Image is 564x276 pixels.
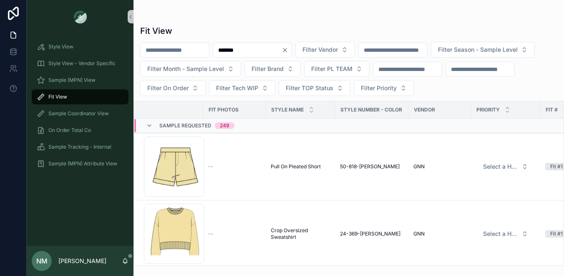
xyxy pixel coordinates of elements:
[413,230,466,237] a: GNN
[48,144,111,150] span: Sample Tracking - Internal
[48,110,109,117] span: Sample Coordinator View
[244,61,301,77] button: Select Button
[340,163,403,170] a: 50-818-[PERSON_NAME]
[431,42,535,58] button: Select Button
[48,43,73,50] span: Style View
[32,156,128,171] a: Sample (MPN) Attribute View
[58,257,106,265] p: [PERSON_NAME]
[413,230,425,237] span: GNN
[413,163,425,170] span: GNN
[546,106,558,113] span: Fit #
[340,106,402,113] span: Style Number - Color
[208,230,213,237] span: --
[476,159,535,174] button: Select Button
[340,230,400,237] span: 24-369-[PERSON_NAME]
[147,65,224,73] span: Filter Month - Sample Level
[32,56,128,71] a: Style View - Vendor Specific
[476,226,535,242] a: Select Button
[32,106,128,121] a: Sample Coordinator View
[140,80,206,96] button: Select Button
[271,227,330,241] a: Crop Oversized Sweatshirt
[32,139,128,154] a: Sample Tracking - Internal
[295,42,355,58] button: Select Button
[48,77,96,84] span: Sample (MPN) View
[340,163,400,170] span: 50-818-[PERSON_NAME]
[438,46,518,54] span: Filter Season - Sample Level
[208,163,213,170] span: --
[302,46,338,54] span: Filter Vendor
[271,163,330,170] a: Pull On Pleated Short
[147,84,189,92] span: Filter On Order
[483,162,518,171] span: Select a HP FIT LEVEL
[311,65,352,73] span: Filter PL TEAM
[361,84,397,92] span: Filter Priority
[483,230,518,238] span: Select a HP FIT LEVEL
[27,33,133,182] div: scrollable content
[209,106,239,113] span: Fit Photos
[36,256,48,266] span: NM
[271,106,304,113] span: STYLE NAME
[476,106,500,113] span: PRIORITY
[282,47,292,53] button: Clear
[159,122,211,129] span: Sample Requested
[279,80,350,96] button: Select Button
[48,94,67,100] span: Fit View
[32,73,128,88] a: Sample (MPN) View
[48,127,91,134] span: On Order Total Co
[252,65,284,73] span: Filter Brand
[216,84,258,92] span: Filter Tech WIP
[413,163,466,170] a: GNN
[354,80,414,96] button: Select Button
[73,10,87,23] img: App logo
[32,89,128,104] a: Fit View
[32,123,128,138] a: On Order Total Co
[220,122,229,129] div: 249
[414,106,435,113] span: Vendor
[140,25,172,37] h1: Fit View
[140,61,241,77] button: Select Button
[340,230,403,237] a: 24-369-[PERSON_NAME]
[32,39,128,54] a: Style View
[208,163,261,170] a: --
[48,160,117,167] span: Sample (MPN) Attribute View
[48,60,116,67] span: Style View - Vendor Specific
[304,61,370,77] button: Select Button
[271,163,321,170] span: Pull On Pleated Short
[286,84,333,92] span: Filter TOP Status
[209,80,275,96] button: Select Button
[476,226,535,241] button: Select Button
[208,230,261,237] a: --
